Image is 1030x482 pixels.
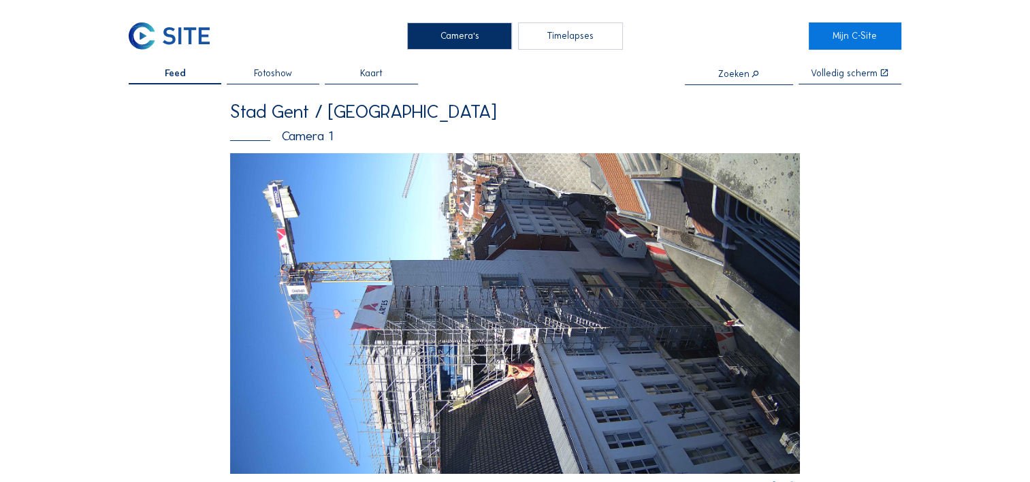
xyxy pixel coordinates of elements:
div: Volledig scherm [811,69,878,78]
a: Mijn C-Site [809,22,901,50]
img: C-SITE Logo [129,22,210,50]
div: Stad Gent / [GEOGRAPHIC_DATA] [230,102,800,121]
div: Camera's [407,22,512,50]
div: Camera 1 [230,129,800,142]
a: C-SITE Logo [129,22,221,50]
span: Kaart [360,69,383,78]
img: Image [230,153,800,474]
span: Fotoshow [254,69,292,78]
span: Feed [165,69,186,78]
div: Timelapses [518,22,623,50]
